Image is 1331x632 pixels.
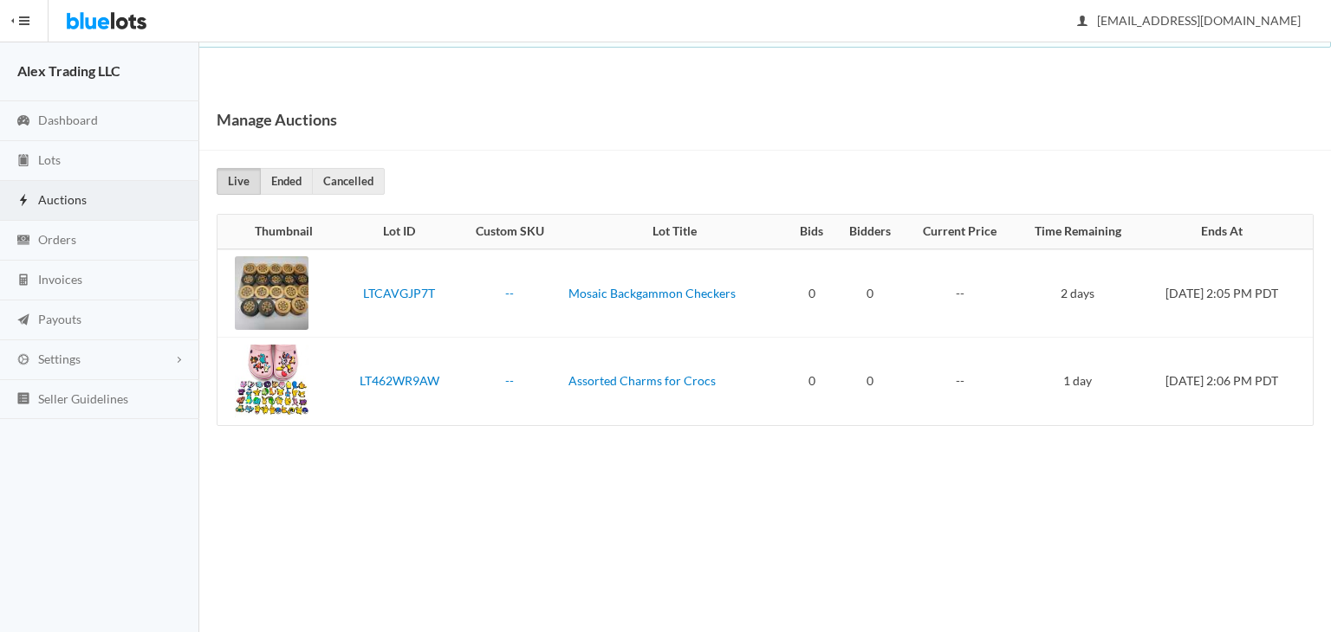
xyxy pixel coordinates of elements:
a: LTCAVGJP7T [363,286,435,300]
h1: Manage Auctions [217,106,337,132]
span: Settings [38,351,81,366]
span: Auctions [38,192,87,207]
span: [EMAIL_ADDRESS][DOMAIN_NAME] [1078,13,1301,28]
ion-icon: calculator [15,273,32,289]
ion-icon: flash [15,193,32,210]
td: [DATE] 2:05 PM PDT [1141,249,1313,338]
span: Invoices [38,272,82,287]
ion-icon: cash [15,233,32,249]
th: Thumbnail [218,215,341,249]
span: Dashboard [38,113,98,127]
a: Assorted Charms for Crocs [568,373,716,388]
a: Ended [260,168,313,195]
strong: Alex Trading LLC [17,62,120,79]
td: [DATE] 2:06 PM PDT [1141,337,1313,425]
span: Payouts [38,312,81,326]
td: 0 [789,337,835,425]
ion-icon: clipboard [15,153,32,170]
a: Cancelled [312,168,385,195]
th: Current Price [905,215,1015,249]
a: LT462WR9AW [360,373,439,388]
a: -- [505,373,514,388]
th: Ends At [1141,215,1313,249]
th: Bids [789,215,835,249]
a: Mosaic Backgammon Checkers [568,286,736,300]
span: Lots [38,152,61,167]
td: 1 day [1015,337,1141,425]
th: Bidders [835,215,905,249]
a: -- [505,286,514,300]
span: Orders [38,232,76,247]
td: -- [905,249,1015,338]
td: 0 [835,249,905,338]
td: 2 days [1015,249,1141,338]
ion-icon: cog [15,352,32,369]
ion-icon: list box [15,391,32,408]
ion-icon: paper plane [15,313,32,329]
td: 0 [789,249,835,338]
th: Custom SKU [458,215,561,249]
td: -- [905,337,1015,425]
td: 0 [835,337,905,425]
ion-icon: speedometer [15,113,32,130]
span: Seller Guidelines [38,391,128,406]
ion-icon: person [1074,14,1091,30]
a: Live [217,168,261,195]
th: Time Remaining [1015,215,1141,249]
th: Lot ID [341,215,458,249]
th: Lot Title [562,215,789,249]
